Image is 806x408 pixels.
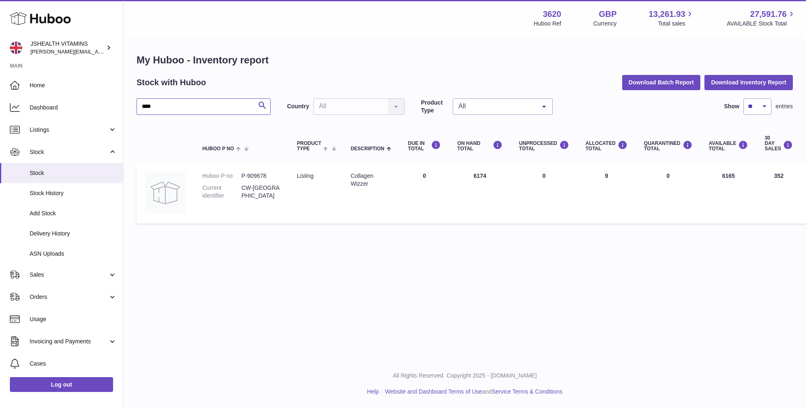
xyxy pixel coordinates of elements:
span: 13,261.93 [649,9,685,20]
span: Add Stock [30,210,117,217]
span: Dashboard [30,104,117,112]
a: Website and Dashboard Terms of Use [385,388,482,395]
div: Currency [593,20,617,28]
dd: CW-[GEOGRAPHIC_DATA] [241,184,280,200]
span: Cases [30,360,117,368]
label: Country [287,103,309,110]
td: 352 [756,164,801,224]
h2: Stock with Huboo [137,77,206,88]
span: Delivery History [30,230,117,238]
td: 6165 [701,164,757,224]
div: DUE IN TOTAL [408,140,441,152]
span: ASN Uploads [30,250,117,258]
span: Usage [30,315,117,323]
span: [PERSON_NAME][EMAIL_ADDRESS][DOMAIN_NAME] [30,48,165,55]
td: 0 [511,164,577,224]
span: 27,591.76 [750,9,787,20]
span: Home [30,82,117,89]
dt: Current identifier [202,184,241,200]
span: entries [776,103,793,110]
div: Huboo Ref [534,20,561,28]
dt: Huboo P no [202,172,241,180]
td: 9 [577,164,636,224]
span: 0 [667,173,670,179]
span: Orders [30,293,108,301]
a: 13,261.93 Total sales [649,9,695,28]
a: 27,591.76 AVAILABLE Stock Total [727,9,796,28]
span: Description [351,146,384,152]
div: 30 DAY SALES [764,135,793,152]
span: Product Type [297,141,321,152]
span: Stock History [30,189,117,197]
span: AVAILABLE Stock Total [727,20,796,28]
button: Download Inventory Report [704,75,793,90]
li: and [382,388,562,396]
div: QUARANTINED Total [644,140,693,152]
dd: P-909678 [241,172,280,180]
span: Sales [30,271,108,279]
a: Help [367,388,379,395]
img: francesca@jshealthvitamins.com [10,42,22,54]
div: UNPROCESSED Total [519,140,569,152]
h1: My Huboo - Inventory report [137,54,793,67]
span: Stock [30,148,108,156]
span: All [456,102,536,110]
span: Listings [30,126,108,134]
span: Total sales [658,20,695,28]
img: product image [145,172,186,213]
span: Stock [30,169,117,177]
div: ON HAND Total [457,140,503,152]
strong: GBP [599,9,616,20]
p: All Rights Reserved. Copyright 2025 - [DOMAIN_NAME] [130,372,799,380]
div: ALLOCATED Total [586,140,628,152]
a: Log out [10,377,113,392]
td: 0 [400,164,449,224]
label: Show [724,103,739,110]
span: listing [297,173,313,179]
a: Service Terms & Conditions [492,388,563,395]
button: Download Batch Report [622,75,701,90]
span: Invoicing and Payments [30,338,108,345]
label: Product Type [421,99,449,114]
span: Huboo P no [202,146,234,152]
strong: 3620 [543,9,561,20]
div: JSHEALTH VITAMINS [30,40,104,56]
div: Collagen Wizzer [351,172,391,188]
div: AVAILABLE Total [709,140,748,152]
td: 6174 [449,164,511,224]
